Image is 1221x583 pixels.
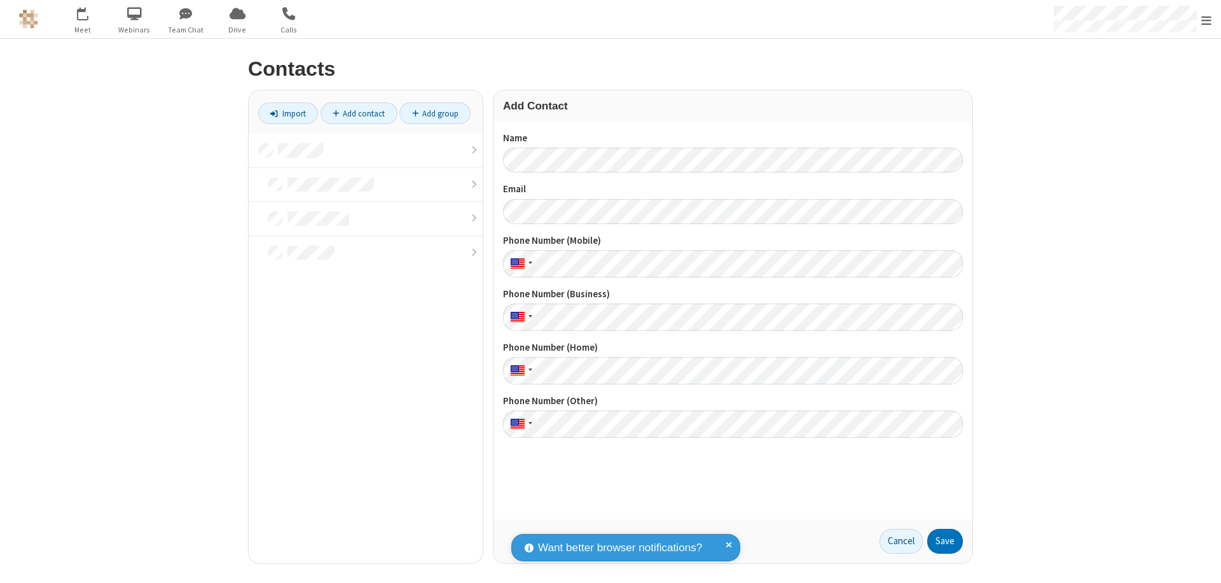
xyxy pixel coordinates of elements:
[214,24,261,36] span: Drive
[503,100,963,112] h3: Add Contact
[59,24,107,36] span: Meet
[503,287,963,302] label: Phone Number (Business)
[258,102,318,124] a: Import
[248,58,973,80] h2: Contacts
[265,24,313,36] span: Calls
[399,102,471,124] a: Add group
[503,131,963,146] label: Name
[321,102,397,124] a: Add contact
[111,24,158,36] span: Webinars
[503,234,963,248] label: Phone Number (Mobile)
[503,182,963,197] label: Email
[538,540,702,556] span: Want better browser notifications?
[503,341,963,355] label: Phone Number (Home)
[19,10,38,29] img: QA Selenium DO NOT DELETE OR CHANGE
[503,394,963,409] label: Phone Number (Other)
[503,250,536,277] div: United States: + 1
[880,529,923,554] a: Cancel
[162,24,210,36] span: Team Chat
[927,529,963,554] button: Save
[503,304,536,331] div: United States: + 1
[86,7,94,17] div: 3
[1189,550,1211,574] iframe: Chat
[503,357,536,384] div: United States: + 1
[503,411,536,438] div: United States: + 1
